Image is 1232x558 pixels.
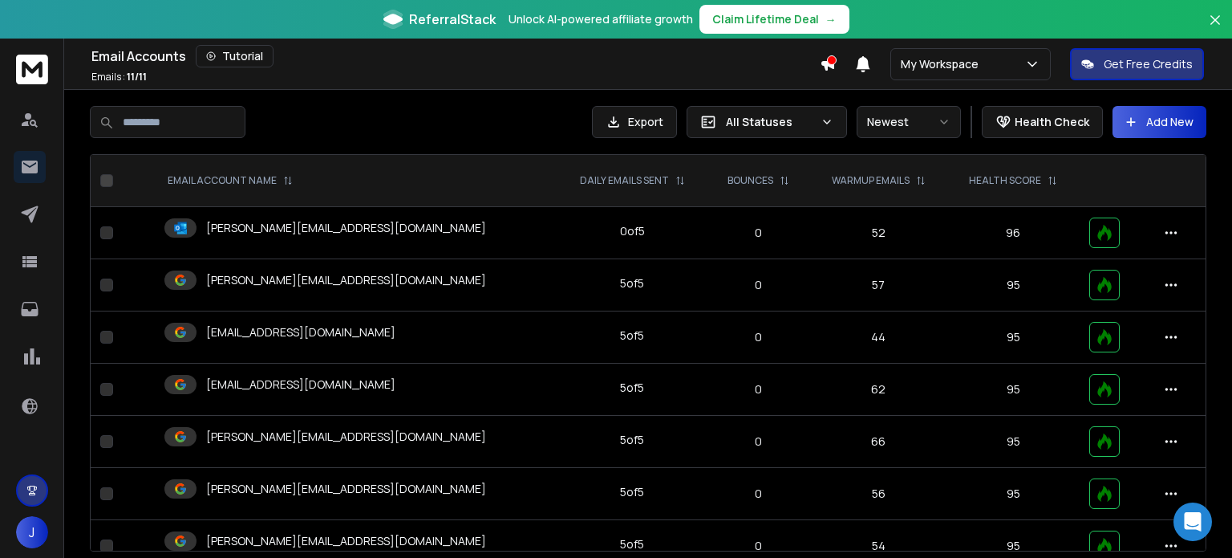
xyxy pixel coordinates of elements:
p: WARMUP EMAILS [832,174,910,187]
td: 57 [809,259,947,312]
button: Close banner [1205,10,1226,48]
button: Health Check [982,106,1103,138]
p: Health Check [1015,114,1089,130]
div: EMAIL ACCOUNT NAME [168,174,293,187]
span: 11 / 11 [127,70,147,83]
p: [EMAIL_ADDRESS][DOMAIN_NAME] [206,377,395,393]
p: [PERSON_NAME][EMAIL_ADDRESS][DOMAIN_NAME] [206,272,486,288]
p: BOUNCES [727,174,773,187]
button: J [16,516,48,548]
div: 5 of 5 [620,328,644,344]
td: 95 [947,259,1079,312]
div: 5 of 5 [620,484,644,500]
td: 95 [947,312,1079,364]
p: HEALTH SCORE [969,174,1041,187]
button: Export [592,106,677,138]
p: My Workspace [901,56,985,72]
button: Get Free Credits [1070,48,1204,80]
p: Get Free Credits [1104,56,1193,72]
button: Newest [857,106,961,138]
p: 0 [718,381,800,397]
div: Email Accounts [91,45,820,67]
div: Open Intercom Messenger [1173,503,1212,541]
button: Tutorial [196,45,274,67]
td: 52 [809,207,947,259]
div: 5 of 5 [620,275,644,291]
td: 44 [809,312,947,364]
div: 5 of 5 [620,380,644,396]
div: 5 of 5 [620,536,644,552]
p: [PERSON_NAME][EMAIL_ADDRESS][DOMAIN_NAME] [206,481,486,497]
p: 0 [718,277,800,293]
td: 66 [809,416,947,468]
p: 0 [718,329,800,345]
td: 95 [947,364,1079,416]
p: [EMAIL_ADDRESS][DOMAIN_NAME] [206,324,395,340]
p: 0 [718,225,800,241]
td: 95 [947,416,1079,468]
p: DAILY EMAILS SENT [580,174,669,187]
p: Emails : [91,71,147,83]
span: ReferralStack [409,10,496,29]
p: [PERSON_NAME][EMAIL_ADDRESS][DOMAIN_NAME] [206,429,486,445]
p: 0 [718,538,800,554]
p: [PERSON_NAME][EMAIL_ADDRESS][DOMAIN_NAME] [206,533,486,549]
td: 95 [947,468,1079,520]
p: 0 [718,486,800,502]
p: [PERSON_NAME][EMAIL_ADDRESS][DOMAIN_NAME] [206,220,486,236]
button: Claim Lifetime Deal→ [699,5,849,34]
span: → [825,11,837,27]
p: 0 [718,434,800,450]
p: Unlock AI-powered affiliate growth [509,11,693,27]
td: 96 [947,207,1079,259]
div: 5 of 5 [620,432,644,448]
p: All Statuses [726,114,814,130]
td: 56 [809,468,947,520]
td: 62 [809,364,947,416]
div: 0 of 5 [620,223,645,239]
button: Add New [1112,106,1206,138]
